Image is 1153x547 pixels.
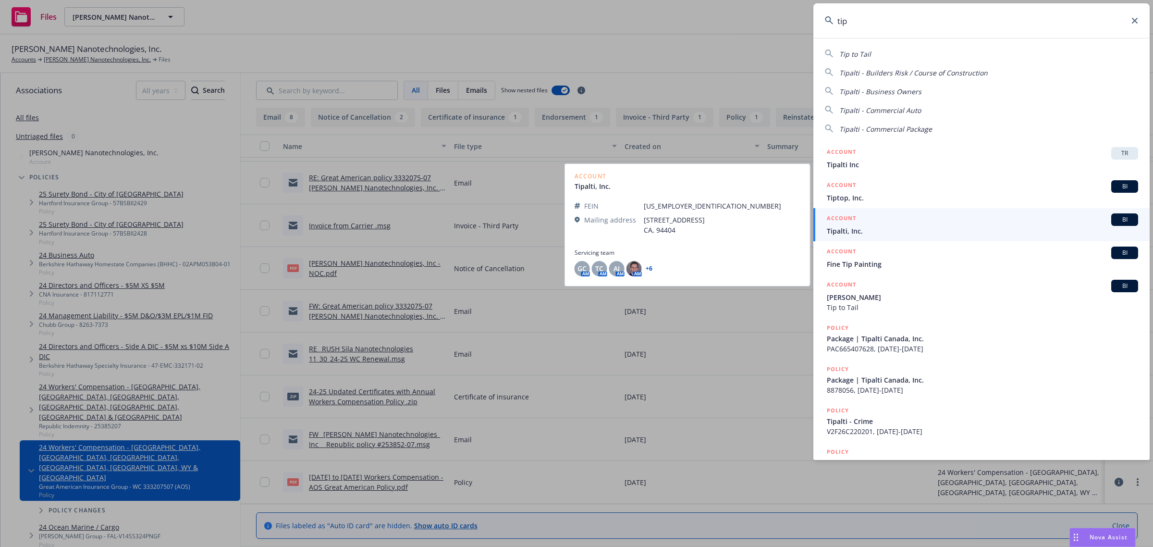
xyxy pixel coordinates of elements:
[827,375,1138,385] span: Package | Tipalti Canada, Inc.
[827,213,856,225] h5: ACCOUNT
[827,160,1138,170] span: Tipalti Inc
[827,426,1138,436] span: V2F26C220201, [DATE]-[DATE]
[827,458,1138,468] span: Tipalti - Crime
[827,292,1138,302] span: [PERSON_NAME]
[827,302,1138,312] span: Tip to Tail
[1070,528,1082,547] div: Drag to move
[827,385,1138,395] span: 8878056, [DATE]-[DATE]
[1090,533,1128,541] span: Nova Assist
[827,280,856,291] h5: ACCOUNT
[827,364,849,374] h5: POLICY
[839,87,921,96] span: Tipalti - Business Owners
[813,208,1150,241] a: ACCOUNTBITipalti, Inc.
[827,247,856,258] h5: ACCOUNT
[1115,249,1134,257] span: BI
[827,334,1138,344] span: Package | Tipalti Canada, Inc.
[1069,528,1136,547] button: Nova Assist
[827,226,1138,236] span: Tipalti, Inc.
[1115,282,1134,290] span: BI
[813,175,1150,208] a: ACCOUNTBITiptop, Inc.
[839,106,921,115] span: Tipalti - Commercial Auto
[813,3,1150,38] input: Search...
[1115,215,1134,224] span: BI
[827,147,856,159] h5: ACCOUNT
[839,68,988,77] span: Tipalti - Builders Risk / Course of Construction
[827,416,1138,426] span: Tipalti - Crime
[827,180,856,192] h5: ACCOUNT
[813,142,1150,175] a: ACCOUNTTRTipalti Inc
[813,274,1150,318] a: ACCOUNTBI[PERSON_NAME]Tip to Tail
[839,124,932,134] span: Tipalti - Commercial Package
[813,359,1150,400] a: POLICYPackage | Tipalti Canada, Inc.8878056, [DATE]-[DATE]
[827,447,849,457] h5: POLICY
[839,50,871,59] span: Tip to Tail
[827,323,849,333] h5: POLICY
[1115,149,1134,158] span: TR
[813,318,1150,359] a: POLICYPackage | Tipalti Canada, Inc.PAC665407628, [DATE]-[DATE]
[1115,182,1134,191] span: BI
[813,442,1150,483] a: POLICYTipalti - Crime
[827,406,849,415] h5: POLICY
[813,241,1150,274] a: ACCOUNTBIFine Tip Painting
[827,259,1138,269] span: Fine Tip Painting
[827,193,1138,203] span: Tiptop, Inc.
[813,400,1150,442] a: POLICYTipalti - CrimeV2F26C220201, [DATE]-[DATE]
[827,344,1138,354] span: PAC665407628, [DATE]-[DATE]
